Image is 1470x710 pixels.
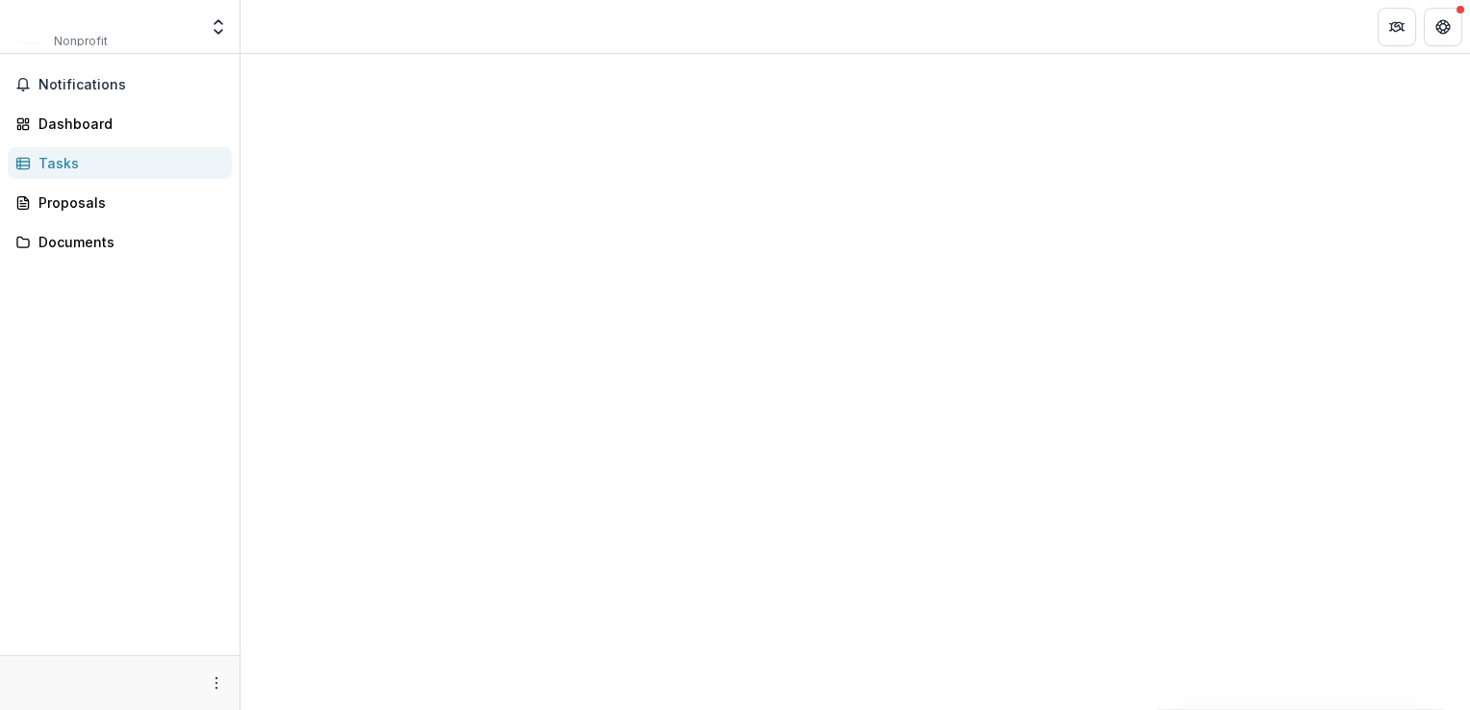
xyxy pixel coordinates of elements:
div: Tasks [38,153,216,173]
a: Documents [8,226,232,258]
button: Partners [1378,8,1416,46]
a: Tasks [8,147,232,179]
button: Notifications [8,69,232,100]
a: Dashboard [8,108,232,139]
button: More [205,672,228,695]
div: Proposals [38,192,216,213]
button: Open entity switcher [205,8,232,46]
div: Dashboard [38,114,216,134]
a: Proposals [8,187,232,218]
span: Nonprofit [54,33,108,50]
button: Get Help [1424,8,1462,46]
div: Documents [38,232,216,252]
span: Notifications [38,77,224,93]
